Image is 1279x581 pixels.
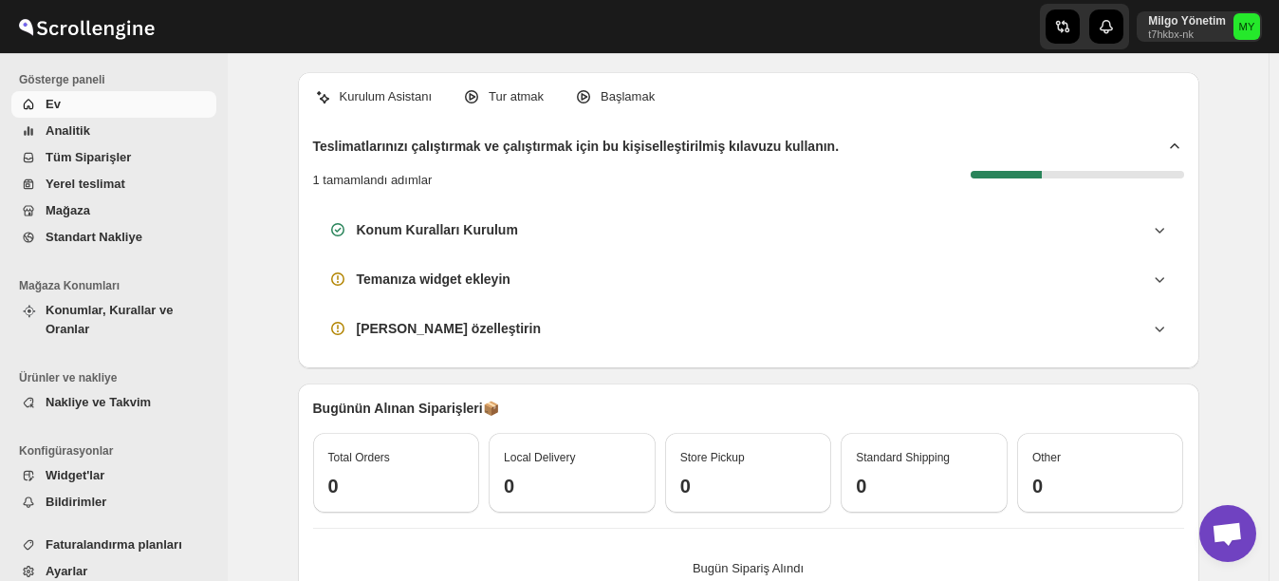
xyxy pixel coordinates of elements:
[1137,11,1262,42] button: User menu
[504,451,575,464] span: Local Delivery
[313,171,433,190] p: 1 tamamlandı adımlar
[357,220,518,239] h3: Konum Kuralları Kurulum
[1199,505,1256,562] div: Açık sohbet
[1032,451,1061,464] span: Other
[504,475,640,497] h3: 0
[46,150,131,164] span: Tüm Siparişler
[357,270,510,289] h3: Temanıza widget ekleyin
[680,451,745,464] span: Store Pickup
[46,468,104,482] span: Widget'lar
[15,3,158,50] img: ScrollEngine
[601,87,655,106] p: Başlamak
[46,230,142,244] span: Standart Nakliye
[46,97,61,111] span: Ev
[46,203,90,217] span: Mağaza
[313,137,840,156] h2: Teslimatlarınızı çalıştırmak ve çalıştırmak için bu kişiselleştirilmiş kılavuzu kullanın.
[856,475,992,497] h3: 0
[11,389,216,416] button: Nakliye ve Takvim
[11,91,216,118] button: Ev
[19,443,218,459] span: Konfigürasyonlar
[489,87,544,106] p: Tur atmak
[46,537,182,552] span: Faturalandırma planları
[46,303,173,336] span: Konumlar, Kurallar ve Oranlar
[357,319,541,338] h3: [PERSON_NAME] özelleştirin
[19,370,218,385] span: Ürünler ve nakliye
[46,495,106,509] span: Bildirimler
[11,297,216,343] button: Konumlar, Kurallar ve Oranlar
[11,489,216,515] button: Bildirimler
[328,559,1169,578] p: Bugün Sipariş Alındı
[11,118,216,144] button: Analitik
[340,87,433,106] p: Kurulum Asistanı
[1233,13,1260,40] span: Milgo Yönetim
[680,475,817,497] h3: 0
[1148,13,1226,28] p: Milgo Yönetim
[19,278,218,293] span: Mağaza Konumları
[1148,28,1226,40] p: t7hkbx-nk
[856,451,950,464] span: Standard Shipping
[46,177,125,191] span: Yerel teslimat
[46,395,151,409] span: Nakliye ve Takvim
[328,451,390,464] span: Total Orders
[46,123,90,138] span: Analitik
[46,564,87,578] span: Ayarlar
[11,144,216,171] button: Tüm Siparişler
[11,462,216,489] button: Widget'lar
[1239,21,1255,32] text: MY
[1032,475,1169,497] h3: 0
[328,475,465,497] h3: 0
[11,532,216,558] button: Faturalandırma planları
[19,72,218,87] span: Gösterge paneli
[313,399,1184,418] p: Bugünün Alınan Siparişleri 📦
